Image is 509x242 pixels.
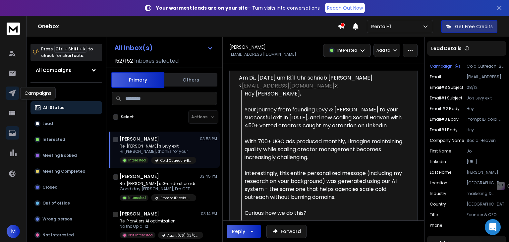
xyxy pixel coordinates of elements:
a: Reach Out Now [325,3,365,13]
p: 08/12 [467,85,504,90]
p: Email#3 Body [430,117,459,122]
h1: All Campaigns [36,67,71,74]
p: Campaign [430,64,453,69]
span: 152 / 152 [114,57,133,65]
button: Reply [227,225,261,238]
button: M [7,225,20,238]
strong: Your warmest leads are on your site [156,5,248,11]
p: Lead [42,121,53,126]
button: Campaign [430,64,460,69]
p: Good day [PERSON_NAME], I’m CET [120,186,199,192]
p: Re: [PERSON_NAME]'s Gründerstipendiat achievement [120,181,199,186]
p: Jo's Levy exit [467,95,504,101]
span: Ctrl + Shift + k [54,45,86,53]
p: 03:14 PM [201,211,217,216]
h1: All Inbox(s) [114,44,153,51]
button: Out of office [30,197,102,210]
p: Press to check for shortcuts. [41,46,93,59]
p: Phone [430,223,442,228]
p: Not Interested [128,233,153,238]
p: First Name [430,149,451,154]
p: [EMAIL_ADDRESS][DOMAIN_NAME] [229,52,296,57]
p: Cold Outreach-B7 (12/08) [160,158,192,163]
p: title [430,212,438,217]
button: Not Interested [30,228,102,242]
p: [EMAIL_ADDRESS][DOMAIN_NAME] [467,74,504,80]
div: Am Di., [DATE] um 13:11 Uhr schrieb [PERSON_NAME] < >: [239,74,403,90]
h1: [PERSON_NAME] [120,136,159,142]
p: No thx Op di 12 [120,224,199,229]
p: [GEOGRAPHIC_DATA] [467,202,504,207]
p: marketing & advertising [467,191,504,196]
div: Open Intercom Messenger [485,219,501,235]
p: Interested [128,195,146,200]
p: Interested [42,137,65,142]
p: Email#1 Body [430,127,458,133]
div: Hey [PERSON_NAME], Your journey from founding Levy & [PERSON_NAME] to your successful exit in [DA... [245,90,403,241]
p: Founder & CEO [467,212,504,217]
p: Wrong person [42,216,72,222]
h1: [PERSON_NAME] [229,44,266,50]
button: Interested [30,133,102,146]
p: Meeting Booked [42,153,77,158]
p: Email#3 Subject [430,85,463,90]
p: Out of office [42,201,70,206]
p: – Turn visits into conversations [156,5,320,11]
p: Industry [430,191,446,196]
button: Meeting Booked [30,149,102,162]
p: Lead Details [431,45,462,52]
p: Meeting Completed [42,169,85,174]
p: Rental-1 [371,23,394,30]
p: All Status [43,105,64,110]
button: Get Free Credits [441,20,497,33]
h1: Onebox [38,23,338,30]
p: Cold Outreach-B7 (12/08) [467,64,504,69]
button: Lead [30,117,102,130]
div: Reply [232,228,245,235]
p: [URL][DOMAIN_NAME][PERSON_NAME] [467,159,504,164]
h1: [PERSON_NAME] [120,211,159,217]
p: Last Name [430,170,451,175]
p: 03:53 PM [200,136,217,142]
p: linkedin [430,159,446,164]
p: Interested [337,48,357,53]
p: Country [430,202,446,207]
p: Location [430,180,447,186]
p: [GEOGRAPHIC_DATA], [GEOGRAPHIC_DATA] [467,180,504,186]
button: All Campaigns [30,64,102,77]
a: [EMAIL_ADDRESS][DOMAIN_NAME] [242,82,334,90]
p: Email#1 Subject [430,95,462,101]
p: [PERSON_NAME] [467,170,504,175]
p: Email [430,74,441,80]
h3: Inboxes selected [134,57,179,65]
button: All Inbox(s) [109,41,218,54]
img: logo [7,23,20,35]
button: Forward [266,225,307,238]
p: Email #2 Body [430,106,460,111]
button: All Status [30,101,102,114]
p: Jo [467,149,504,154]
p: Hey [PERSON_NAME],<br><br>Your journey from founding Levy & [PERSON_NAME] to your successful exit... [467,127,504,133]
p: Prompt ID: cold-ai-reply-b7 (cold outreach) (11/08) [160,196,192,201]
p: Social Heaven [467,138,504,143]
p: Audit (C6) (12/08) [167,233,199,238]
p: Re: [PERSON_NAME]'s Levy exit [120,144,196,149]
button: Closed [30,181,102,194]
p: Not Interested [42,232,74,238]
p: 03:45 PM [199,174,217,179]
button: Primary [111,72,164,88]
label: Select [121,114,134,120]
div: Campaigns [20,87,56,99]
p: Hey [PERSON_NAME],<br><br>Just following up 🙂<br><br>Most companies burn their domains with bad c... [467,106,504,111]
p: Prompt ID: cold-ai-reply-b7 (cold outreach) [467,117,504,122]
p: Hi [PERSON_NAME], thanks for your [120,149,196,154]
h1: [PERSON_NAME] [120,173,159,180]
p: Interested [128,158,146,163]
p: Get Free Credits [455,23,493,30]
p: Reach Out Now [327,5,363,11]
p: Company Name [430,138,464,143]
p: Closed [42,185,58,190]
